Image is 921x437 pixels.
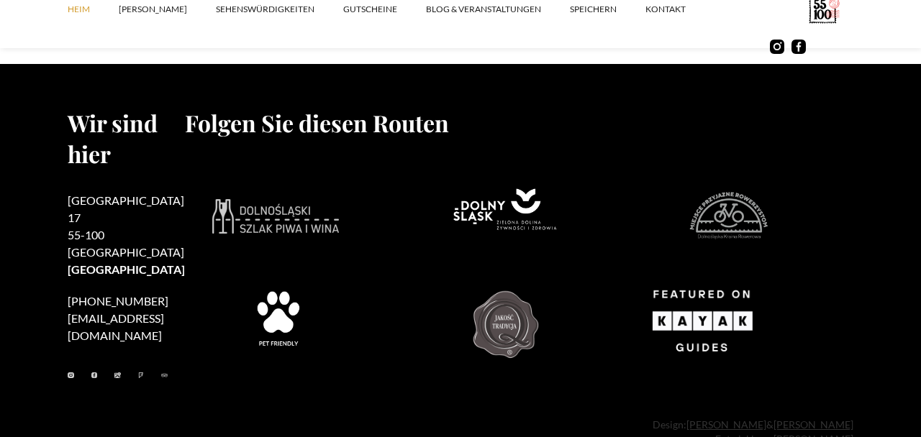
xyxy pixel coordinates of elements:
font: Design: [653,418,686,431]
font: Gutscheine [343,4,397,14]
font: Folgen Sie diesen Routen [185,107,449,138]
a: [PERSON_NAME] [686,418,766,431]
font: Blog & Veranstaltungen [426,4,541,14]
font: SPEICHERN [570,4,617,14]
font: SEHENSWÜRDIGKEITEN [216,4,314,14]
font: Wir sind hier [68,107,158,169]
font: Kontakt [645,4,686,14]
font: 55-100 [GEOGRAPHIC_DATA] [68,228,184,259]
font: [PERSON_NAME] [119,4,187,14]
a: [PHONE_NUMBER] [68,294,168,308]
font: [GEOGRAPHIC_DATA] [68,262,185,276]
a: [PERSON_NAME] [773,418,853,431]
font: Heim [68,4,90,14]
font: [GEOGRAPHIC_DATA] 17 [68,193,184,224]
font: & [766,418,773,431]
a: [EMAIL_ADDRESS][DOMAIN_NAME] [68,311,164,342]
